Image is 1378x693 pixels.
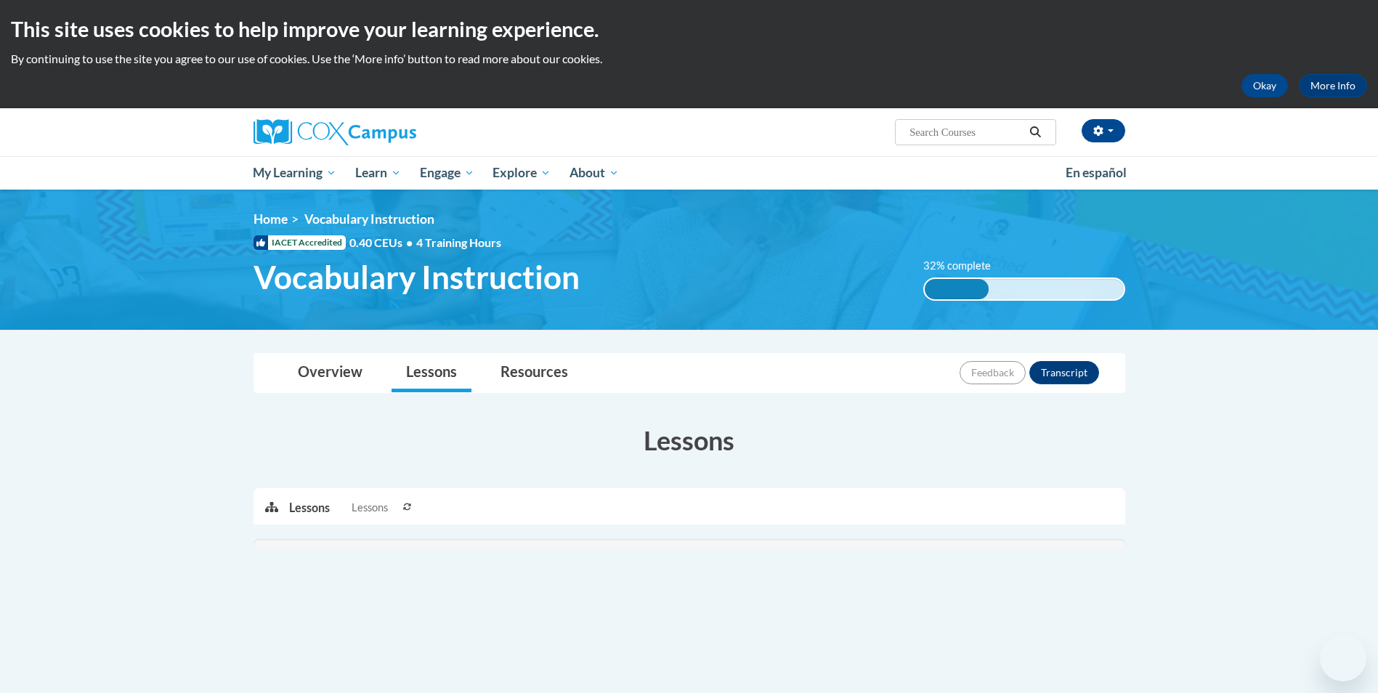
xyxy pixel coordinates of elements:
h2: This site uses cookies to help improve your learning experience. [11,15,1367,44]
a: Overview [283,354,377,392]
span: 4 Training Hours [416,235,501,249]
span: Vocabulary Instruction [304,211,434,227]
span: My Learning [253,164,336,182]
a: Lessons [392,354,471,392]
span: About [570,164,619,182]
a: Cox Campus [254,119,530,145]
span: 0.40 CEUs [349,235,416,251]
p: Lessons [289,500,330,516]
button: Account Settings [1082,119,1125,142]
a: About [560,156,628,190]
input: Search Courses [908,123,1024,141]
a: Resources [486,354,583,392]
span: • [406,235,413,249]
a: En español [1056,158,1136,188]
a: More Info [1299,74,1367,97]
button: Transcript [1029,361,1099,384]
h3: Lessons [254,422,1125,458]
p: By continuing to use the site you agree to our use of cookies. Use the ‘More info’ button to read... [11,51,1367,67]
span: Engage [420,164,474,182]
span: Lessons [352,500,388,516]
span: Vocabulary Instruction [254,258,580,296]
button: Okay [1241,74,1288,97]
span: Learn [355,164,401,182]
iframe: Button to launch messaging window [1320,635,1366,681]
span: En español [1066,165,1127,180]
div: Main menu [232,156,1147,190]
span: IACET Accredited [254,235,346,250]
label: 32% complete [923,258,1007,274]
img: Cox Campus [254,119,416,145]
a: Learn [346,156,410,190]
a: My Learning [244,156,346,190]
span: Explore [493,164,551,182]
a: Explore [483,156,560,190]
button: Search [1024,123,1046,141]
div: 32% complete [925,279,989,299]
a: Engage [410,156,484,190]
button: Feedback [960,361,1026,384]
a: Home [254,211,288,227]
